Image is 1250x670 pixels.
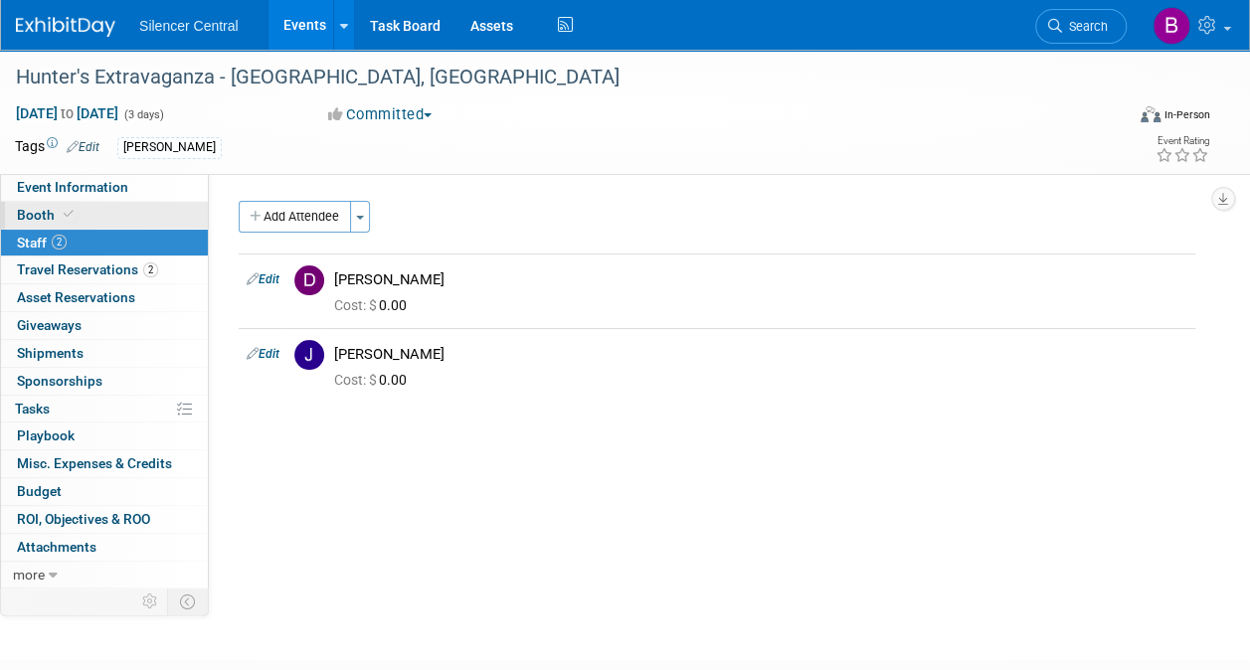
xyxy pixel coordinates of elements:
span: ROI, Objectives & ROO [17,511,150,527]
span: Cost: $ [334,297,379,313]
a: Attachments [1,534,208,561]
div: [PERSON_NAME] [334,270,1187,289]
a: ROI, Objectives & ROO [1,506,208,533]
a: Misc. Expenses & Credits [1,450,208,477]
span: Tasks [15,401,50,417]
span: Asset Reservations [17,289,135,305]
div: [PERSON_NAME] [334,345,1187,364]
a: Travel Reservations2 [1,256,208,283]
div: In-Person [1163,107,1210,122]
span: 2 [52,235,67,250]
i: Booth reservation complete [64,209,74,220]
a: Staff2 [1,230,208,256]
a: Search [1035,9,1127,44]
span: Playbook [17,427,75,443]
a: Edit [247,347,279,361]
span: 0.00 [334,372,415,388]
div: Event Format [1036,103,1210,133]
span: Event Information [17,179,128,195]
a: Budget [1,478,208,505]
span: Silencer Central [139,18,239,34]
td: Personalize Event Tab Strip [133,588,168,614]
td: Toggle Event Tabs [168,588,209,614]
span: Staff [17,235,67,251]
span: Giveaways [17,317,82,333]
a: Event Information [1,174,208,201]
span: Booth [17,207,78,223]
span: Search [1062,19,1108,34]
div: [PERSON_NAME] [117,137,222,158]
span: Attachments [17,539,96,555]
button: Committed [321,104,440,125]
img: Billee Page [1153,7,1190,45]
a: Shipments [1,340,208,367]
span: 0.00 [334,297,415,313]
span: more [13,567,45,583]
span: Cost: $ [334,372,379,388]
img: Format-Inperson.png [1141,106,1161,122]
a: Sponsorships [1,368,208,395]
span: 2 [143,262,158,277]
div: Hunter's Extravaganza - [GEOGRAPHIC_DATA], [GEOGRAPHIC_DATA] [9,60,1108,95]
span: Budget [17,483,62,499]
img: D.jpg [294,265,324,295]
a: Asset Reservations [1,284,208,311]
span: to [58,105,77,121]
span: Sponsorships [17,373,102,389]
a: Tasks [1,396,208,422]
span: [DATE] [DATE] [15,104,119,122]
button: Add Attendee [239,201,351,233]
span: (3 days) [122,108,164,121]
a: Giveaways [1,312,208,339]
a: Edit [247,272,279,286]
a: Booth [1,202,208,229]
a: more [1,562,208,588]
a: Playbook [1,422,208,449]
td: Tags [15,136,99,159]
span: Shipments [17,345,84,361]
span: Travel Reservations [17,261,158,277]
span: Misc. Expenses & Credits [17,455,172,471]
a: Edit [67,140,99,154]
img: ExhibitDay [16,17,115,37]
div: Event Rating [1156,136,1209,146]
img: J.jpg [294,340,324,370]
